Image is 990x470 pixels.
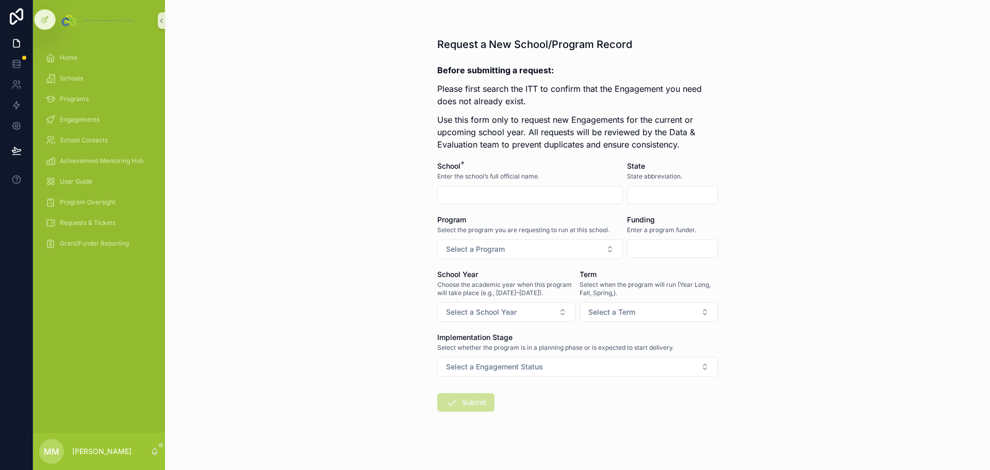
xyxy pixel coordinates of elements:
span: Enter the school’s full official name. [437,172,539,181]
span: Schools [60,74,83,83]
div: scrollable content [33,41,165,266]
span: Achievement Mentoring Hub [60,157,143,165]
span: Select whether the program is in a planning phase or is expected to start delivery. [437,344,674,352]
p: Please first search the ITT to confirm that the Engagement you need does not already exist. [437,83,718,107]
a: School Contacts [39,131,159,150]
span: Home [60,54,77,62]
a: Programs [39,90,159,108]
span: Select a Program [446,244,505,254]
span: Program [437,215,466,224]
span: Term [580,270,597,279]
a: User Guide [39,172,159,191]
img: App logo [59,12,138,29]
span: Select a Term [588,307,635,317]
a: Achievement Mentoring Hub [39,152,159,170]
a: Engagements [39,110,159,129]
span: MM [44,445,59,458]
a: Requests & Tickets [39,214,159,232]
button: Select Button [580,302,718,322]
span: Funding [627,215,655,224]
p: Use this form only to request new Engagements for the current or upcoming school year. All reques... [437,114,718,151]
span: Program Oversight [60,198,115,206]
a: Program Oversight [39,193,159,212]
p: [PERSON_NAME] [72,446,131,457]
a: Grant/Funder Reporting [39,234,159,253]
button: Select Button [437,239,623,259]
span: School Contacts [60,136,108,144]
span: Requests & Tickets [60,219,115,227]
span: State abbreviation. [627,172,682,181]
strong: Before submitting a request: [437,65,554,75]
span: Select the program you are requesting to run at this school. [437,226,609,234]
span: User Guide [60,177,92,186]
span: Select when the program will run (Year Long, Fall, Spring,). [580,281,718,297]
h1: Request a New School/Program Record [437,37,632,52]
span: State [627,161,645,170]
span: Implementation Stage [437,333,513,342]
span: Programs [60,95,89,103]
button: Select Button [437,357,718,377]
span: Select a Engagement Status [446,362,543,372]
button: Select Button [437,302,575,322]
a: Home [39,48,159,67]
span: Grant/Funder Reporting [60,239,129,248]
span: Choose the academic year when this program will take place (e.g., [DATE]–[DATE]). [437,281,575,297]
span: School Year [437,270,478,279]
span: Engagements [60,116,100,124]
span: Enter a program funder. [627,226,696,234]
span: School [437,161,460,170]
a: Schools [39,69,159,88]
span: Select a School Year [446,307,517,317]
